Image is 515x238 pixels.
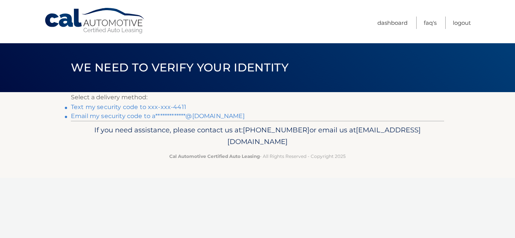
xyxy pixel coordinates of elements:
a: Logout [453,17,471,29]
a: Text my security code to xxx-xxx-4411 [71,103,186,111]
p: - All Rights Reserved - Copyright 2025 [76,152,439,160]
a: Dashboard [377,17,408,29]
a: FAQ's [424,17,437,29]
a: Cal Automotive [44,8,146,34]
p: If you need assistance, please contact us at: or email us at [76,124,439,148]
span: We need to verify your identity [71,61,288,74]
span: [PHONE_NUMBER] [243,126,310,134]
p: Select a delivery method: [71,92,444,103]
strong: Cal Automotive Certified Auto Leasing [169,153,260,159]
